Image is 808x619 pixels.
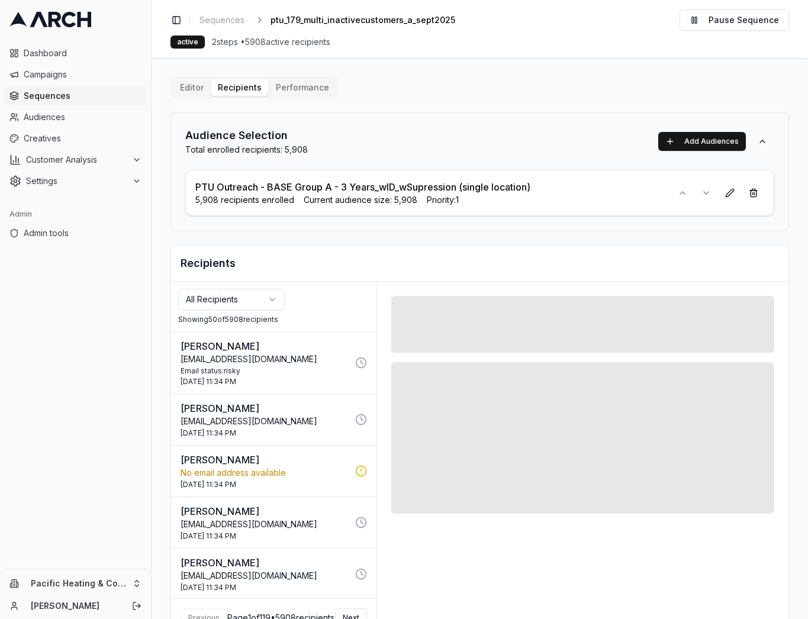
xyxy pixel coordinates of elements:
[171,394,376,445] button: [PERSON_NAME][EMAIL_ADDRESS][DOMAIN_NAME][DATE] 11:34 PM
[195,180,530,194] p: PTU Outreach - BASE Group A - 3 Years_wID_wSupression (single location)
[128,598,145,614] button: Log out
[181,366,348,376] div: Email status: risky
[24,133,141,144] span: Creatives
[181,556,348,570] p: [PERSON_NAME]
[5,172,146,191] button: Settings
[24,111,141,123] span: Audiences
[195,194,294,206] span: 5,908 recipients enrolled
[271,14,455,26] span: ptu_179_multi_inactivecustomers_a_sept2025
[5,574,146,593] button: Pacific Heating & Cooling
[181,518,348,530] p: [EMAIL_ADDRESS][DOMAIN_NAME]
[427,194,459,206] span: Priority: 1
[181,583,236,592] span: [DATE] 11:34 PM
[171,497,376,548] button: [PERSON_NAME][EMAIL_ADDRESS][DOMAIN_NAME][DATE] 11:34 PM
[181,415,348,427] p: [EMAIL_ADDRESS][DOMAIN_NAME]
[170,36,205,49] div: active
[185,127,308,144] h2: Audience Selection
[181,401,348,415] p: [PERSON_NAME]
[173,79,211,96] button: Editor
[181,453,348,467] p: [PERSON_NAME]
[181,504,348,518] p: [PERSON_NAME]
[31,600,119,612] a: [PERSON_NAME]
[181,339,348,353] p: [PERSON_NAME]
[5,108,146,127] a: Audiences
[212,36,330,48] span: 2 steps • 5908 active recipients
[178,315,369,324] div: Showing 50 of 5908 recipients
[171,446,376,497] button: [PERSON_NAME]No email address available[DATE] 11:34 PM
[5,150,146,169] button: Customer Analysis
[24,47,141,59] span: Dashboard
[181,428,236,438] span: [DATE] 11:34 PM
[211,79,269,96] button: Recipients
[181,255,779,272] h2: Recipients
[31,578,127,589] span: Pacific Heating & Cooling
[26,175,127,187] span: Settings
[171,549,376,599] button: [PERSON_NAME][EMAIL_ADDRESS][DOMAIN_NAME][DATE] 11:34 PM
[5,86,146,105] a: Sequences
[24,69,141,80] span: Campaigns
[185,144,308,156] p: Total enrolled recipients: 5,908
[171,332,376,394] button: [PERSON_NAME][EMAIL_ADDRESS][DOMAIN_NAME]Email status:risky[DATE] 11:34 PM
[181,570,348,582] p: [EMAIL_ADDRESS][DOMAIN_NAME]
[181,377,236,386] span: [DATE] 11:34 PM
[5,44,146,63] a: Dashboard
[5,65,146,84] a: Campaigns
[269,79,336,96] button: Performance
[24,227,141,239] span: Admin tools
[680,9,789,31] button: Pause Sequence
[195,12,249,28] a: Sequences
[26,154,127,166] span: Customer Analysis
[181,531,236,541] span: [DATE] 11:34 PM
[181,467,348,479] p: No email address available
[658,132,746,151] button: Add Audiences
[181,353,348,365] p: [EMAIL_ADDRESS][DOMAIN_NAME]
[5,205,146,224] div: Admin
[181,480,236,489] span: [DATE] 11:34 PM
[304,194,417,206] span: Current audience size: 5,908
[5,224,146,243] a: Admin tools
[5,129,146,148] a: Creatives
[199,14,244,26] span: Sequences
[195,12,474,28] nav: breadcrumb
[24,90,141,102] span: Sequences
